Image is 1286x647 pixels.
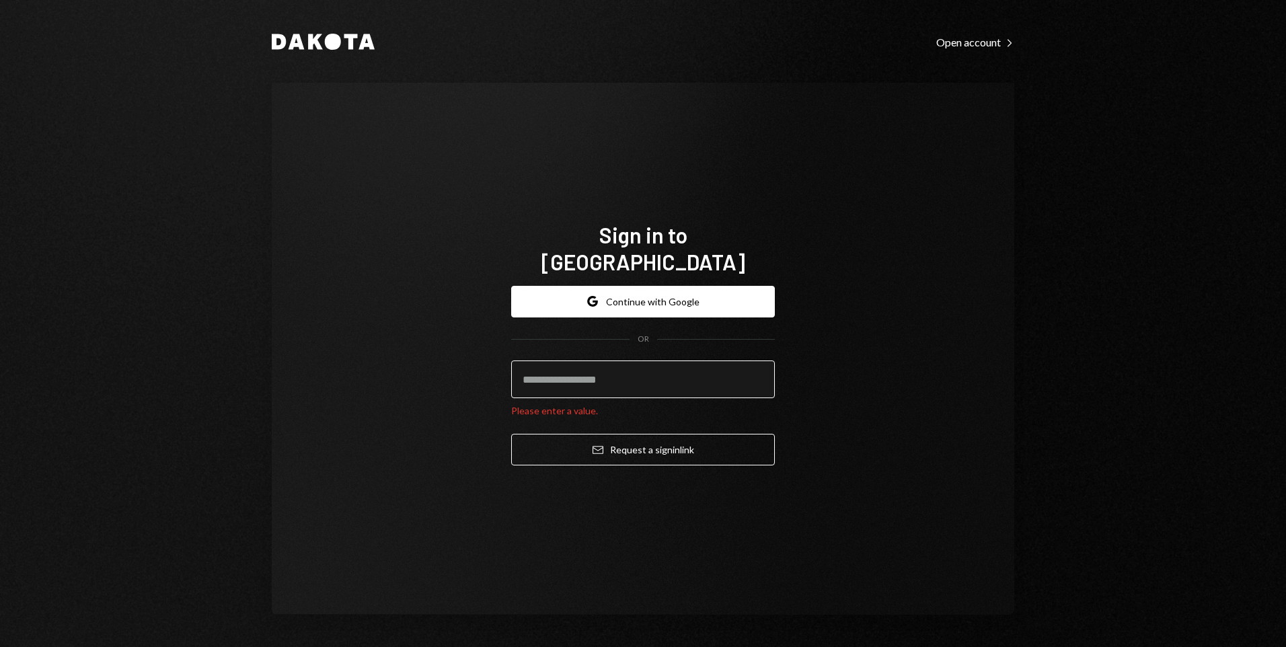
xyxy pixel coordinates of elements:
[511,434,775,465] button: Request a signinlink
[936,34,1014,49] a: Open account
[511,404,775,418] div: Please enter a value.
[511,286,775,317] button: Continue with Google
[936,36,1014,49] div: Open account
[511,221,775,275] h1: Sign in to [GEOGRAPHIC_DATA]
[638,334,649,345] div: OR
